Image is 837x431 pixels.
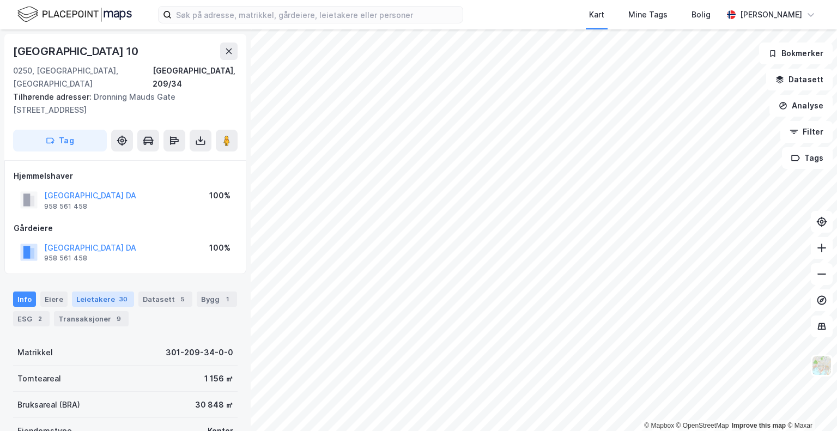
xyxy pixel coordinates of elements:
div: Datasett [138,292,192,307]
div: 30 [117,294,130,305]
div: [GEOGRAPHIC_DATA], 209/34 [153,64,238,90]
div: Transaksjoner [54,311,129,326]
div: Tomteareal [17,372,61,385]
button: Tags [782,147,833,169]
div: Kart [589,8,604,21]
img: Z [811,355,832,376]
div: 2 [34,313,45,324]
div: 100% [209,241,231,254]
span: Tilhørende adresser: [13,92,94,101]
button: Bokmerker [759,43,833,64]
div: Info [13,292,36,307]
div: Bruksareal (BRA) [17,398,80,411]
div: 301-209-34-0-0 [166,346,233,359]
div: Eiere [40,292,68,307]
a: Improve this map [732,422,786,429]
a: Mapbox [644,422,674,429]
div: 100% [209,189,231,202]
div: Gårdeiere [14,222,237,235]
div: 0250, [GEOGRAPHIC_DATA], [GEOGRAPHIC_DATA] [13,64,153,90]
div: 958 561 458 [44,254,87,263]
div: 1 [222,294,233,305]
button: Tag [13,130,107,151]
iframe: Chat Widget [783,379,837,431]
div: 9 [113,313,124,324]
button: Filter [780,121,833,143]
div: 5 [177,294,188,305]
div: 958 561 458 [44,202,87,211]
a: OpenStreetMap [676,422,729,429]
div: 30 848 ㎡ [195,398,233,411]
div: 1 156 ㎡ [204,372,233,385]
div: Mine Tags [628,8,668,21]
button: Analyse [769,95,833,117]
input: Søk på adresse, matrikkel, gårdeiere, leietakere eller personer [172,7,463,23]
div: [GEOGRAPHIC_DATA] 10 [13,43,141,60]
div: Matrikkel [17,346,53,359]
div: Dronning Mauds Gate [STREET_ADDRESS] [13,90,229,117]
div: Bygg [197,292,237,307]
div: Leietakere [72,292,134,307]
div: Hjemmelshaver [14,169,237,183]
div: ESG [13,311,50,326]
button: Datasett [766,69,833,90]
img: logo.f888ab2527a4732fd821a326f86c7f29.svg [17,5,132,24]
div: [PERSON_NAME] [740,8,802,21]
div: Bolig [692,8,711,21]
